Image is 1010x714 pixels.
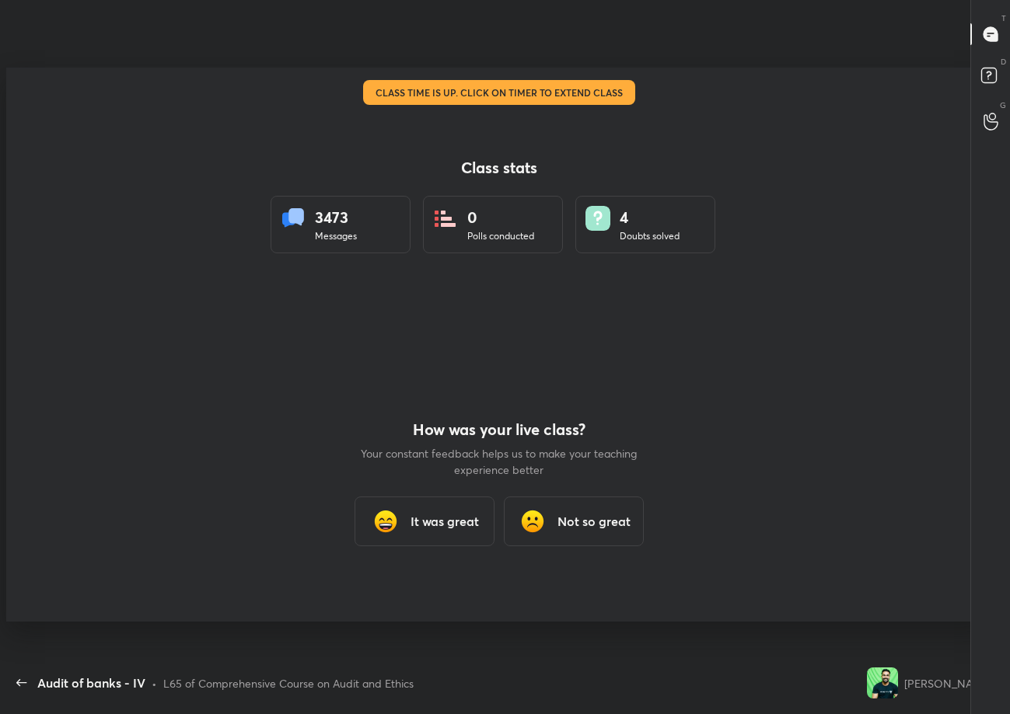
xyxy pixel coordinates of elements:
[867,667,898,698] img: 34c2f5a4dc334ab99cba7f7ce517d6b6.jpg
[163,675,414,691] div: L65 of Comprehensive Course on Audit and Ethics
[620,229,680,243] div: Doubts solved
[467,206,534,229] div: 0
[467,229,534,243] div: Polls conducted
[1001,56,1006,68] p: D
[315,229,357,243] div: Messages
[37,674,145,692] div: Audit of banks - IV
[620,206,680,229] div: 4
[271,158,728,177] h4: Class stats
[411,512,479,531] h3: It was great
[1000,99,1006,111] p: G
[585,206,610,231] img: doubts.8a449be9.svg
[1001,12,1006,24] p: T
[433,206,458,231] img: statsPoll.b571884d.svg
[517,506,548,537] img: frowning_face_cmp.gif
[370,506,401,537] img: grinning_face_with_smiling_eyes_cmp.gif
[152,675,157,691] div: •
[904,675,991,691] div: [PERSON_NAME]
[281,206,306,231] img: statsMessages.856aad98.svg
[315,206,357,229] div: 3473
[557,512,631,531] h3: Not so great
[359,445,639,478] p: Your constant feedback helps us to make your teaching experience better
[359,420,639,439] h4: How was your live class?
